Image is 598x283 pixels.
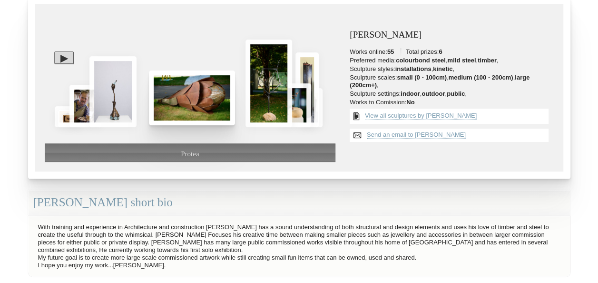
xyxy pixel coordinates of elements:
[422,90,445,97] strong: outdoor
[447,57,476,64] strong: mild steel
[350,109,363,124] img: View all {sculptor_name} sculptures list
[397,74,447,81] strong: small (0 - 100cm)
[33,221,565,272] p: With training and experience in Architecture and construction [PERSON_NAME] has a sound understan...
[350,65,553,73] li: Sculpture styles: , ,
[449,74,513,81] strong: medium (100 - 200cm)
[478,57,497,64] strong: timber
[350,48,553,56] li: Works online: Total prizes:
[58,110,89,127] img: Cog Emperor
[280,83,311,127] img: Waiting for water
[350,30,553,40] h3: [PERSON_NAME]
[69,85,101,127] img: Gavin Roberts
[439,48,442,55] strong: 6
[396,57,446,64] strong: colourbond steel
[367,131,466,139] a: Send an email to [PERSON_NAME]
[181,150,199,158] span: Protea
[365,112,477,120] a: View all sculptures by [PERSON_NAME]
[395,65,431,72] strong: installations
[350,57,553,64] li: Preferred media: , , ,
[350,99,553,106] li: Works to Comission:
[245,40,292,127] img: Living in the pentagon
[28,190,570,215] div: [PERSON_NAME] short bio
[350,129,365,142] img: Send an email to Gavin Roberts
[447,90,465,97] strong: public
[433,65,452,72] strong: kinetic
[387,48,394,55] strong: 55
[350,74,529,89] strong: large (200cm+)
[350,90,553,98] li: Sculpture settings: , , ,
[401,90,420,97] strong: indoor
[406,99,414,106] strong: No
[55,106,79,127] img: Reclaimed Redback
[295,52,319,127] img: Two worlds apart
[149,71,235,125] img: Protea
[89,56,137,127] img: A fools folly
[350,74,553,89] li: Sculpture scales: , , ,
